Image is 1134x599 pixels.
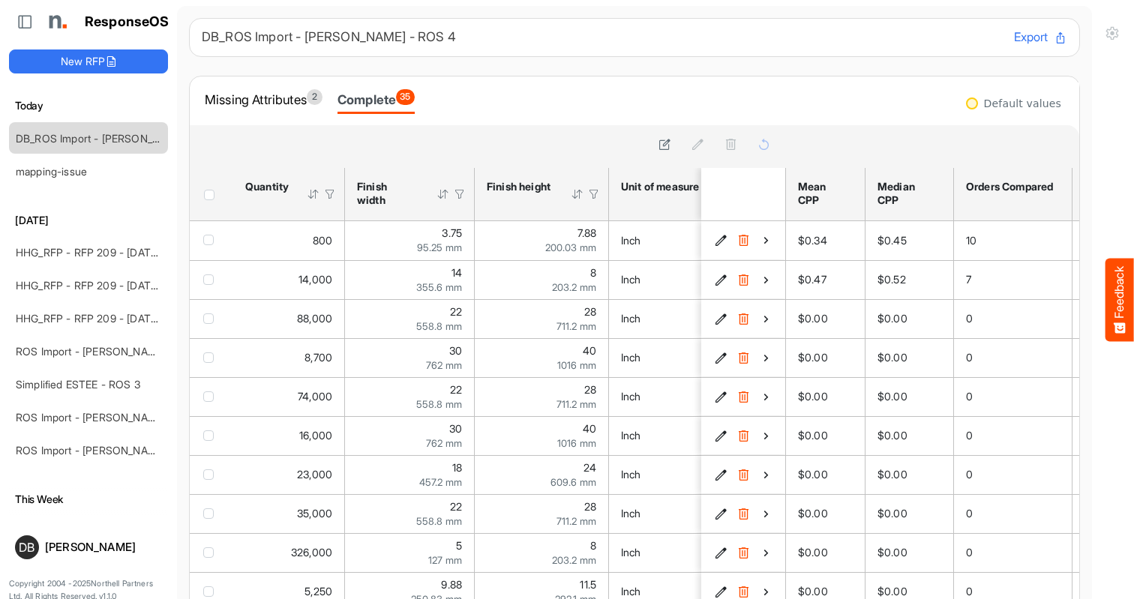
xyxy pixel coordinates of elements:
[16,378,140,391] a: Simplified ESTEE - ROS 3
[556,320,596,332] span: 711.2 mm
[475,260,609,299] td: 8 is template cell Column Header httpsnorthellcomontologiesmapping-rulesmeasurementhasfinishsizeh...
[233,299,345,338] td: 88000 is template cell Column Header httpsnorthellcomontologiesmapping-rulesorderhasquantity
[966,546,973,559] span: 0
[85,14,169,30] h1: ResponseOS
[475,377,609,416] td: 28 is template cell Column Header httpsnorthellcomontologiesmapping-rulesmeasurementhasfinishsize...
[345,377,475,416] td: 22 is template cell Column Header httpsnorthellcomontologiesmapping-rulesmeasurementhasfinishsize...
[736,467,751,482] button: Delete
[621,546,641,559] span: Inch
[556,398,596,410] span: 711.2 mm
[713,272,728,287] button: Edit
[233,338,345,377] td: 8700 is template cell Column Header httpsnorthellcomontologiesmapping-rulesorderhasquantity
[307,89,322,105] span: 2
[621,273,641,286] span: Inch
[758,506,773,521] button: View
[609,533,758,572] td: Inch is template cell Column Header httpsnorthellcomontologiesmapping-rulesmeasurementhasunitofme...
[291,546,332,559] span: 326,000
[758,311,773,326] button: View
[297,312,332,325] span: 88,000
[798,390,828,403] span: $0.00
[877,390,907,403] span: $0.00
[877,468,907,481] span: $0.00
[798,312,828,325] span: $0.00
[758,545,773,560] button: View
[345,455,475,494] td: 18 is template cell Column Header httpsnorthellcomontologiesmapping-rulesmeasurementhasfinishsize...
[233,416,345,455] td: 16000 is template cell Column Header httpsnorthellcomontologiesmapping-rulesorderhasquantity
[441,578,462,591] span: 9.88
[584,500,596,513] span: 28
[736,389,751,404] button: Delete
[701,455,788,494] td: 6e403bb9-a970-47b9-88c6-d6cd387526da is template cell Column Header
[736,428,751,443] button: Delete
[16,444,233,457] a: ROS Import - [PERSON_NAME] - Final (short)
[713,467,728,482] button: Edit
[419,476,462,488] span: 457.2 mm
[877,585,907,598] span: $0.00
[798,546,828,559] span: $0.00
[621,180,700,193] div: Unit of measure
[442,226,462,239] span: 3.75
[758,467,773,482] button: View
[865,221,954,260] td: $0.45 is template cell Column Header median-cpp
[736,545,751,560] button: Delete
[966,312,973,325] span: 0
[550,476,596,488] span: 609.6 mm
[865,299,954,338] td: $0.00 is template cell Column Header median-cpp
[609,338,758,377] td: Inch is template cell Column Header httpsnorthellcomontologiesmapping-rulesmeasurementhasunitofme...
[450,305,462,318] span: 22
[621,585,641,598] span: Inch
[190,494,233,533] td: checkbox
[966,351,973,364] span: 0
[450,383,462,396] span: 22
[299,429,332,442] span: 16,000
[713,233,728,248] button: Edit
[19,541,34,553] span: DB
[190,168,233,220] th: Header checkbox
[475,299,609,338] td: 28 is template cell Column Header httpsnorthellcomontologiesmapping-rulesmeasurementhasfinishsize...
[865,260,954,299] td: $0.52 is template cell Column Header median-cpp
[954,533,1072,572] td: 0 is template cell Column Header orders-compared
[609,494,758,533] td: Inch is template cell Column Header httpsnorthellcomontologiesmapping-rulesmeasurementhasunitofme...
[1105,258,1134,341] button: Feedback
[865,338,954,377] td: $0.00 is template cell Column Header median-cpp
[202,31,1002,43] h6: DB_ROS Import - [PERSON_NAME] - ROS 4
[701,494,788,533] td: ece7b68d-d537-4869-b1d6-c7e1b105c058 is template cell Column Header
[713,311,728,326] button: Edit
[416,515,462,527] span: 558.8 mm
[456,539,462,552] span: 5
[954,221,1072,260] td: 10 is template cell Column Header orders-compared
[736,350,751,365] button: Delete
[877,234,907,247] span: $0.45
[701,533,788,572] td: 402e4762-8c85-4c5e-bfa3-b0ee0dd62a4a is template cell Column Header
[583,461,596,474] span: 24
[609,416,758,455] td: Inch is template cell Column Header httpsnorthellcomontologiesmapping-rulesmeasurementhasunitofme...
[345,494,475,533] td: 22 is template cell Column Header httpsnorthellcomontologiesmapping-rulesmeasurementhasfinishsize...
[9,491,168,508] h6: This Week
[587,187,601,201] div: Filter Icon
[713,428,728,443] button: Edit
[1014,28,1067,47] button: Export
[713,350,728,365] button: Edit
[609,260,758,299] td: Inch is template cell Column Header httpsnorthellcomontologiesmapping-rulesmeasurementhasunitofme...
[966,234,976,247] span: 10
[313,234,332,247] span: 800
[9,212,168,229] h6: [DATE]
[304,585,332,598] span: 5,250
[621,312,641,325] span: Inch
[205,89,322,110] div: Missing Attributes
[452,461,462,474] span: 18
[557,359,596,371] span: 1016 mm
[877,507,907,520] span: $0.00
[552,554,596,566] span: 203.2 mm
[16,312,262,325] a: HHG_RFP - RFP 209 - [DATE] - ROS TEST 3 (LITE)
[954,494,1072,533] td: 0 is template cell Column Header orders-compared
[396,89,414,105] span: 35
[966,507,973,520] span: 0
[345,221,475,260] td: 3.75 is template cell Column Header httpsnorthellcomontologiesmapping-rulesmeasurementhasfinishsi...
[609,377,758,416] td: Inch is template cell Column Header httpsnorthellcomontologiesmapping-rulesmeasurementhasunitofme...
[190,299,233,338] td: checkbox
[416,398,462,410] span: 558.8 mm
[16,411,233,424] a: ROS Import - [PERSON_NAME] - Final (short)
[584,383,596,396] span: 28
[621,351,641,364] span: Inch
